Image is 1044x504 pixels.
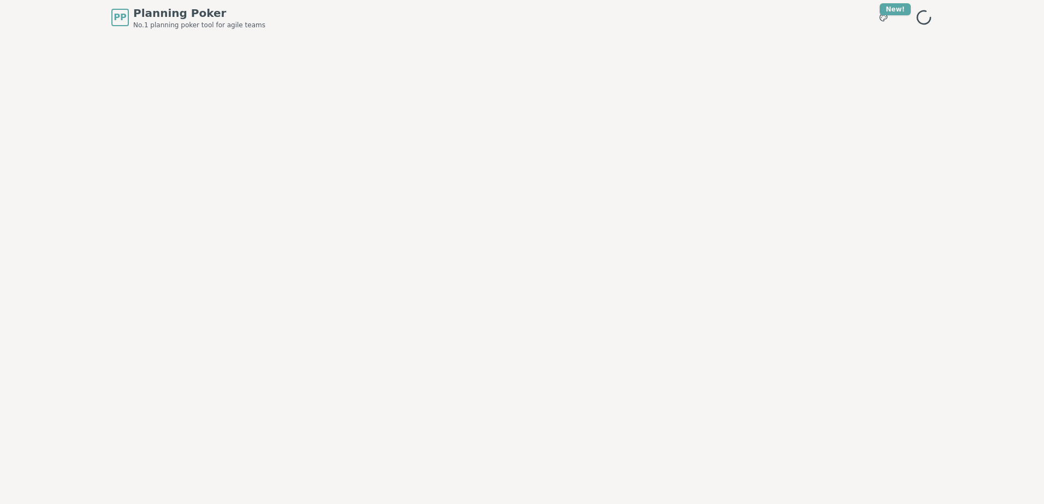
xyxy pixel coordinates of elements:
a: PPPlanning PokerNo.1 planning poker tool for agile teams [111,5,265,29]
div: New! [880,3,911,15]
span: PP [114,11,126,24]
button: New! [874,8,893,27]
span: No.1 planning poker tool for agile teams [133,21,265,29]
span: Planning Poker [133,5,265,21]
